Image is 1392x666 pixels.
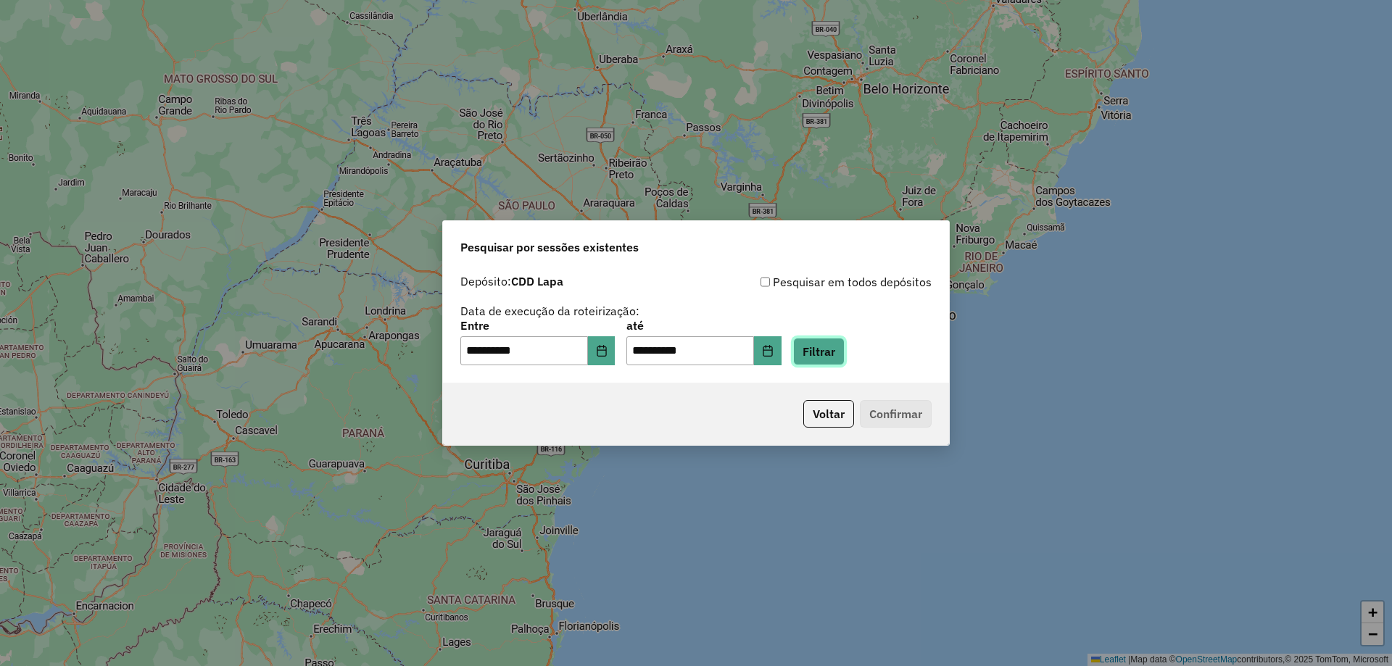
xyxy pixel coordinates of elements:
button: Voltar [803,400,854,428]
div: Pesquisar em todos depósitos [696,273,932,291]
label: Entre [460,317,615,334]
span: Pesquisar por sessões existentes [460,238,639,256]
label: Depósito: [460,272,563,290]
button: Choose Date [588,336,616,365]
label: até [626,317,781,334]
button: Filtrar [793,338,845,365]
strong: CDD Lapa [511,274,563,288]
label: Data de execução da roteirização: [460,302,639,320]
button: Choose Date [754,336,782,365]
